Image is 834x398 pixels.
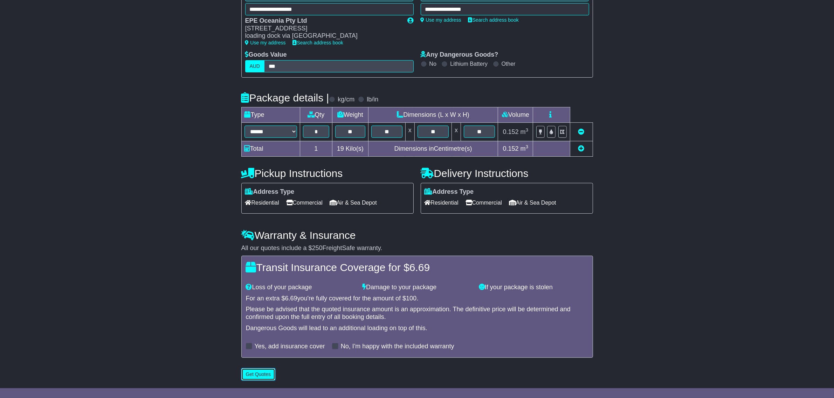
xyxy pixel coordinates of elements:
[241,244,593,252] div: All our quotes include a $ FreightSafe warranty.
[241,168,414,179] h4: Pickup Instructions
[406,295,416,302] span: 100
[312,244,323,251] span: 250
[521,128,529,135] span: m
[245,17,401,25] div: EPE Oceania Pty Ltd
[330,197,377,208] span: Air & Sea Depot
[241,141,300,156] td: Total
[466,197,502,208] span: Commercial
[337,145,344,152] span: 19
[285,295,297,302] span: 6.69
[450,61,488,67] label: Lithium Battery
[338,96,354,104] label: kg/cm
[368,141,498,156] td: Dimensions in Centimetre(s)
[241,107,300,123] td: Type
[286,197,323,208] span: Commercial
[245,32,401,40] div: loading dock via [GEOGRAPHIC_DATA]
[255,343,325,350] label: Yes, add insurance cover
[246,295,588,303] div: For an extra $ you're fully covered for the amount of $ .
[421,51,498,59] label: Any Dangerous Goods?
[367,96,378,104] label: lb/in
[341,343,454,350] label: No, I'm happy with the included warranty
[502,61,516,67] label: Other
[359,284,475,291] div: Damage to your package
[245,25,401,33] div: [STREET_ADDRESS]
[241,229,593,241] h4: Warranty & Insurance
[526,127,529,133] sup: 3
[503,128,519,135] span: 0.152
[421,168,593,179] h4: Delivery Instructions
[245,40,286,45] a: Use my address
[578,128,585,135] a: Remove this item
[245,188,295,196] label: Address Type
[246,306,588,321] div: Please be advised that the quoted insurance amount is an approximation. The definitive price will...
[498,107,533,123] td: Volume
[246,325,588,332] div: Dangerous Goods will lead to an additional loading on top of this.
[452,123,461,141] td: x
[332,141,368,156] td: Kilo(s)
[409,262,430,273] span: 6.69
[300,107,332,123] td: Qty
[241,368,276,381] button: Get Quotes
[245,51,287,59] label: Goods Value
[241,92,329,104] h4: Package details |
[245,60,265,72] label: AUD
[429,61,436,67] label: No
[425,197,459,208] span: Residential
[421,17,461,23] a: Use my address
[468,17,519,23] a: Search address book
[293,40,343,45] a: Search address book
[368,107,498,123] td: Dimensions (L x W x H)
[509,197,556,208] span: Air & Sea Depot
[503,145,519,152] span: 0.152
[578,145,585,152] a: Add new item
[526,144,529,149] sup: 3
[425,188,474,196] label: Address Type
[300,141,332,156] td: 1
[246,262,588,273] h4: Transit Insurance Coverage for $
[332,107,368,123] td: Weight
[521,145,529,152] span: m
[242,284,359,291] div: Loss of your package
[475,284,592,291] div: If your package is stolen
[405,123,414,141] td: x
[245,197,279,208] span: Residential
